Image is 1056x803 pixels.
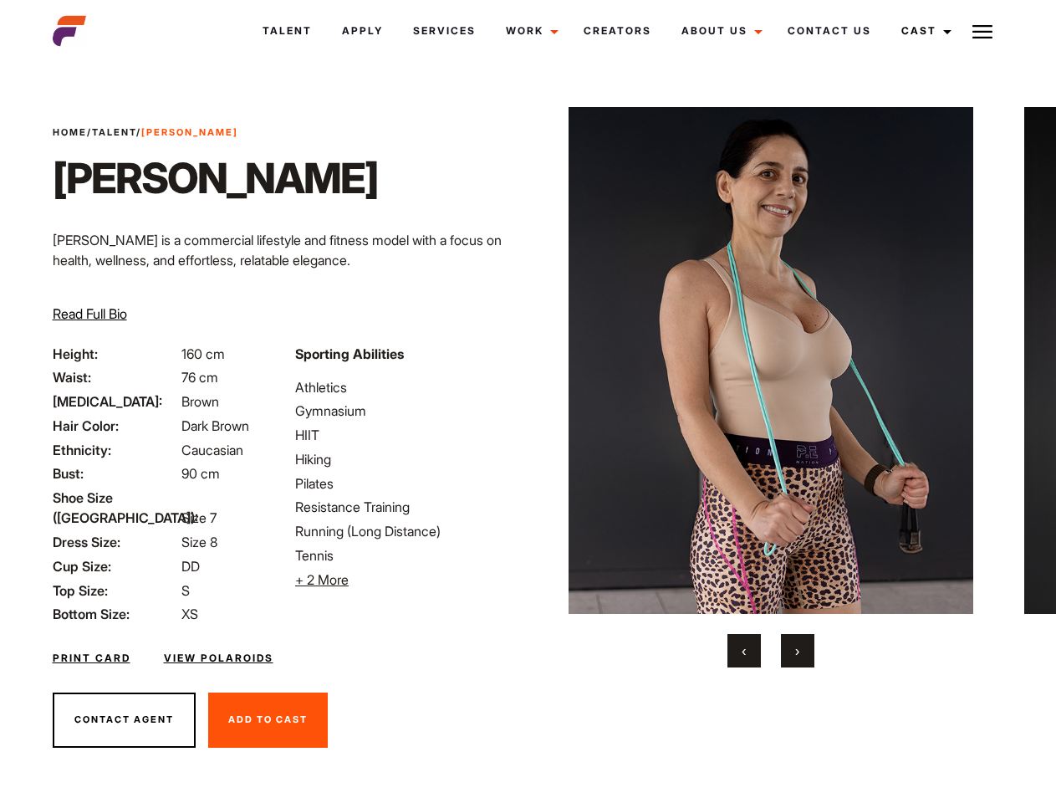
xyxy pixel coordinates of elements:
[181,558,200,575] span: DD
[53,304,127,324] button: Read Full Bio
[53,126,87,138] a: Home
[53,581,178,601] span: Top Size:
[53,693,196,748] button: Contact Agent
[181,606,198,622] span: XS
[53,230,518,270] p: [PERSON_NAME] is a commercial lifestyle and fitness model with a focus on health, wellness, and e...
[164,651,273,666] a: View Polaroids
[742,642,746,659] span: Previous
[181,442,243,458] span: Caucasian
[53,391,178,412] span: [MEDICAL_DATA]:
[181,417,249,434] span: Dark Brown
[141,126,238,138] strong: [PERSON_NAME]
[295,571,349,588] span: + 2 More
[181,582,190,599] span: S
[53,305,127,322] span: Read Full Bio
[228,713,308,725] span: Add To Cast
[295,449,518,469] li: Hiking
[295,545,518,565] li: Tennis
[181,345,225,362] span: 160 cm
[181,509,217,526] span: Size 7
[53,556,178,576] span: Cup Size:
[247,8,327,54] a: Talent
[208,693,328,748] button: Add To Cast
[53,284,518,344] p: Through her modeling and wellness brand, HEAL, she inspires others on their wellness journeys—cha...
[53,463,178,483] span: Bust:
[181,369,218,386] span: 76 cm
[53,416,178,436] span: Hair Color:
[569,8,666,54] a: Creators
[795,642,799,659] span: Next
[53,440,178,460] span: Ethnicity:
[53,604,178,624] span: Bottom Size:
[53,153,378,203] h1: [PERSON_NAME]
[295,377,518,397] li: Athletics
[295,473,518,494] li: Pilates
[53,125,238,140] span: / /
[181,393,219,410] span: Brown
[666,8,773,54] a: About Us
[327,8,398,54] a: Apply
[295,401,518,421] li: Gymnasium
[53,651,130,666] a: Print Card
[398,8,491,54] a: Services
[53,344,178,364] span: Height:
[53,367,178,387] span: Waist:
[181,534,217,550] span: Size 8
[773,8,886,54] a: Contact Us
[295,345,404,362] strong: Sporting Abilities
[886,8,962,54] a: Cast
[491,8,569,54] a: Work
[53,488,178,528] span: Shoe Size ([GEOGRAPHIC_DATA]):
[53,532,178,552] span: Dress Size:
[181,465,220,482] span: 90 cm
[92,126,136,138] a: Talent
[295,497,518,517] li: Resistance Training
[295,425,518,445] li: HIIT
[295,521,518,541] li: Running (Long Distance)
[972,22,992,42] img: Burger icon
[53,14,86,48] img: cropped-aefm-brand-fav-22-square.png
